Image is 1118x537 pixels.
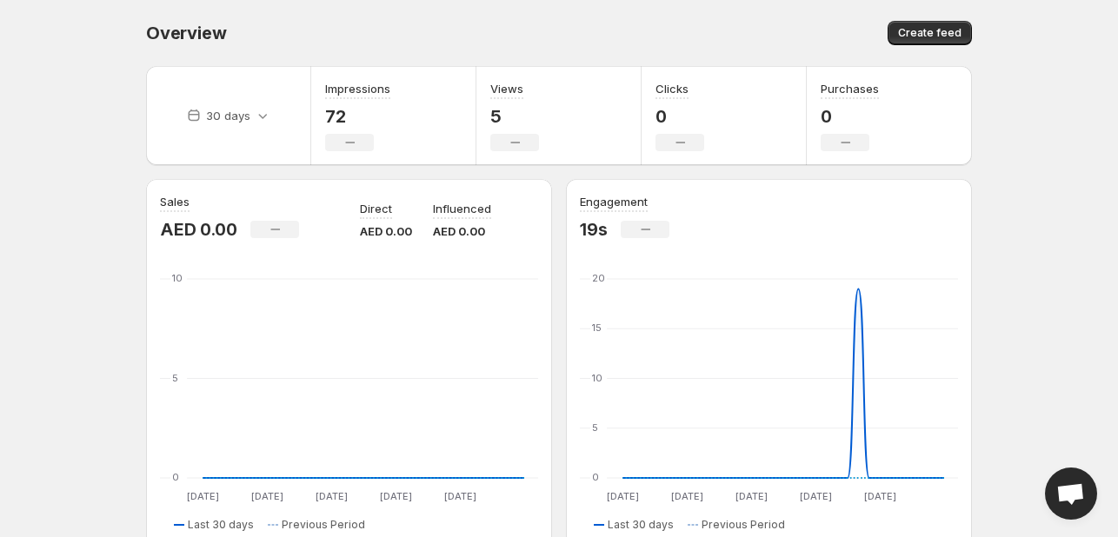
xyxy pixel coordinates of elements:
text: 10 [592,372,602,384]
p: Influenced [433,200,491,217]
span: Previous Period [282,518,365,532]
text: [DATE] [607,490,639,502]
text: 0 [172,471,179,483]
div: Open chat [1045,467,1097,520]
p: AED 0.00 [160,219,236,240]
text: 5 [592,421,598,434]
p: 30 days [206,107,250,124]
span: Create feed [898,26,962,40]
p: 0 [655,106,704,127]
span: Last 30 days [608,518,674,532]
p: 72 [325,106,390,127]
p: Direct [360,200,392,217]
h3: Sales [160,193,190,210]
text: [DATE] [187,490,219,502]
p: 19s [580,219,607,240]
text: 10 [172,272,183,284]
h3: Engagement [580,193,648,210]
text: [DATE] [251,490,283,502]
p: AED 0.00 [433,222,491,240]
h3: Impressions [325,80,390,97]
span: Overview [146,23,226,43]
span: Last 30 days [188,518,254,532]
text: 0 [592,471,599,483]
text: [DATE] [800,490,832,502]
p: 0 [821,106,879,127]
p: 5 [490,106,539,127]
text: [DATE] [380,490,412,502]
text: [DATE] [671,490,703,502]
text: [DATE] [316,490,348,502]
text: 15 [592,322,602,334]
span: Previous Period [702,518,785,532]
p: AED 0.00 [360,222,412,240]
h3: Views [490,80,523,97]
h3: Purchases [821,80,879,97]
button: Create feed [888,21,972,45]
text: [DATE] [864,490,896,502]
text: 5 [172,372,178,384]
text: [DATE] [735,490,768,502]
text: 20 [592,272,605,284]
h3: Clicks [655,80,689,97]
text: [DATE] [444,490,476,502]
